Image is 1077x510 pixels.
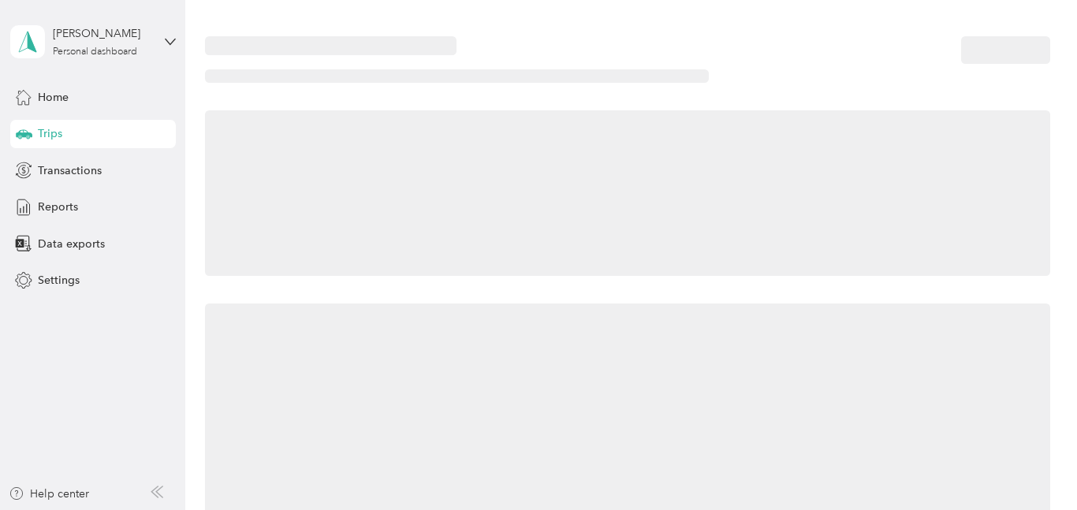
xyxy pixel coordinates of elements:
[53,25,151,42] div: [PERSON_NAME]
[53,47,137,57] div: Personal dashboard
[38,125,62,142] span: Trips
[38,199,78,215] span: Reports
[38,89,69,106] span: Home
[38,162,102,179] span: Transactions
[38,236,105,252] span: Data exports
[9,486,89,502] button: Help center
[989,422,1077,510] iframe: Everlance-gr Chat Button Frame
[38,272,80,289] span: Settings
